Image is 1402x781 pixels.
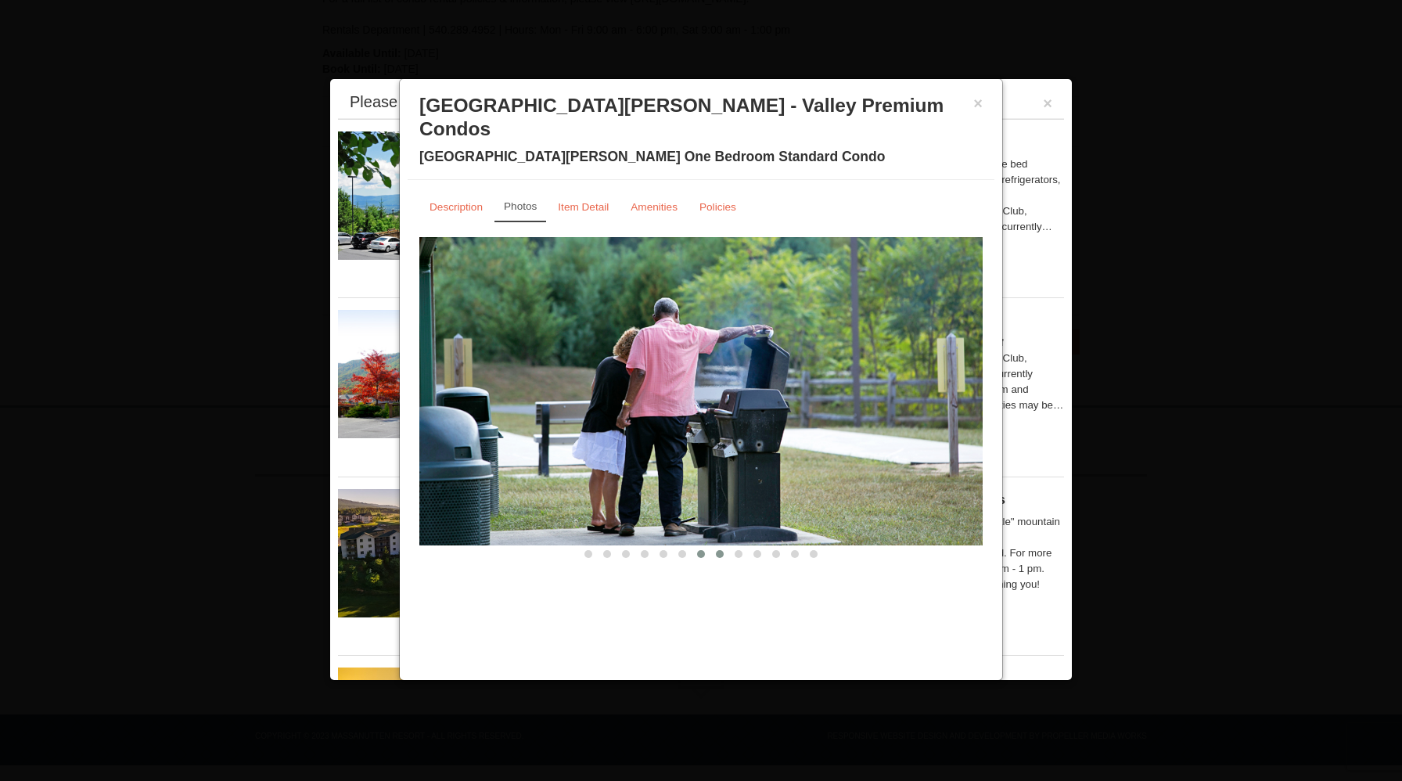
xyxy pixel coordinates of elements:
small: Description [430,201,483,213]
button: × [973,95,983,111]
small: Item Detail [558,201,609,213]
a: Photos [494,192,546,222]
a: Policies [689,192,746,222]
small: Photos [504,200,537,212]
div: Please make your package selection: [350,94,609,110]
h3: [GEOGRAPHIC_DATA][PERSON_NAME] - Valley Premium Condos [419,94,983,141]
img: 18876286-195-42e832b4.jpg [419,237,983,545]
small: Policies [699,201,736,213]
a: Item Detail [548,192,619,222]
h4: [GEOGRAPHIC_DATA][PERSON_NAME] One Bedroom Standard Condo [419,149,983,164]
a: Description [419,192,493,222]
small: Amenities [631,201,678,213]
img: 19219026-1-e3b4ac8e.jpg [338,131,573,260]
a: Amenities [620,192,688,222]
img: 19218983-1-9b289e55.jpg [338,310,573,438]
img: 19219041-4-ec11c166.jpg [338,489,573,617]
button: × [1043,95,1052,111]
